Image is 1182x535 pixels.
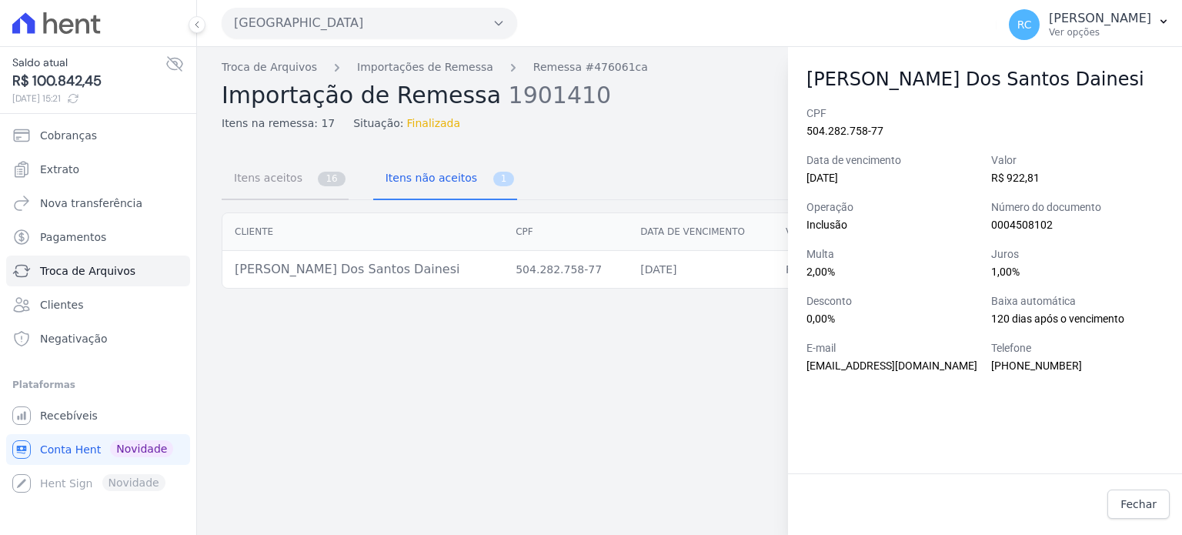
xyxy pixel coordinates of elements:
a: Cobranças [6,120,190,151]
span: Itens não aceitos [376,162,480,193]
span: Recebíveis [40,408,98,423]
label: Valor [991,152,1164,169]
label: E-mail [806,340,979,356]
td: [DATE] [628,251,773,289]
a: Conta Hent Novidade [6,434,190,465]
span: RC [1017,19,1032,30]
th: Data de vencimento [628,213,773,251]
span: Inclusão [806,219,847,231]
span: 0004508102 [991,219,1053,231]
label: Operação [806,199,979,216]
a: Troca de Arquivos [6,256,190,286]
span: Situação: [353,115,403,132]
span: Conta Hent [40,442,101,457]
p: [PERSON_NAME] [1049,11,1151,26]
span: 2,00% [806,266,835,278]
span: [DATE] 15:21 [12,92,165,105]
span: R$ 100.842,45 [12,71,165,92]
span: Finalizada [407,115,461,132]
a: Negativação [6,323,190,354]
span: 1 [493,172,515,186]
span: Pagamentos [40,229,106,245]
span: Nova transferência [40,196,142,211]
h2: [PERSON_NAME] Dos Santos Dainesi [806,65,1164,93]
a: Nova transferência [6,188,190,219]
span: Negativação [40,331,108,346]
span: 16 [318,172,345,186]
span: Itens aceitos [225,162,306,193]
span: 120 dias após o vencimento [991,313,1124,325]
span: [DATE] [806,172,838,184]
label: Baixa automática [991,293,1164,309]
span: Novidade [110,440,173,457]
span: 0,00% [806,313,835,325]
label: Número do documento [991,199,1164,216]
span: R$ 922,81 [991,172,1040,184]
span: 1901410 [509,80,612,109]
th: Valor [773,213,863,251]
span: Cobranças [40,128,97,143]
label: CPF [806,105,1164,122]
div: Plataformas [12,376,184,394]
nav: Breadcrumb [222,59,1022,75]
a: Itens não aceitos 1 [373,159,518,200]
a: Troca de Arquivos [222,59,317,75]
th: Cliente [222,213,503,251]
p: Ver opções [1049,26,1151,38]
nav: Sidebar [12,120,184,499]
span: 504.282.758-77 [806,125,883,137]
span: Saldo atual [12,55,165,71]
a: Extrato [6,154,190,185]
span: Fechar [1120,497,1157,512]
a: Itens aceitos 16 [222,159,349,200]
button: [GEOGRAPHIC_DATA] [222,8,517,38]
a: Importações de Remessa [357,59,493,75]
a: Recebíveis [6,400,190,431]
span: Importação de Remessa [222,82,501,109]
span: [EMAIL_ADDRESS][DOMAIN_NAME] [806,359,977,372]
nav: Tab selector [222,159,517,200]
a: Clientes [6,289,190,320]
span: [PHONE_NUMBER] [991,359,1082,372]
th: CPF [503,213,628,251]
span: Itens na remessa: 17 [222,115,335,132]
label: Telefone [991,340,1164,356]
span: 1,00% [991,266,1020,278]
span: Extrato [40,162,79,177]
label: Desconto [806,293,979,309]
label: Data de vencimento [806,152,979,169]
label: Multa [806,246,979,262]
span: Clientes [40,297,83,313]
a: Remessa #476061ca [533,59,648,75]
td: 504.282.758-77 [503,251,628,289]
button: RC [PERSON_NAME] Ver opções [997,3,1182,46]
span: Troca de Arquivos [40,263,135,279]
a: Pagamentos [6,222,190,252]
label: Juros [991,246,1164,262]
td: R$ 922,81 [773,251,863,289]
td: [PERSON_NAME] Dos Santos Dainesi [222,251,503,289]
